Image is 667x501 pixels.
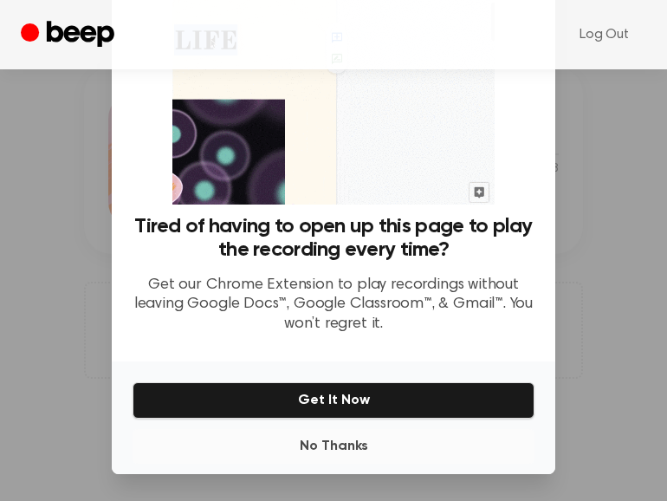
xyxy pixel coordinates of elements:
a: Log Out [562,14,646,55]
p: Get our Chrome Extension to play recordings without leaving Google Docs™, Google Classroom™, & Gm... [133,276,534,335]
h3: Tired of having to open up this page to play the recording every time? [133,215,534,262]
button: Get It Now [133,382,534,419]
a: Beep [21,18,119,52]
button: No Thanks [133,429,534,464]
